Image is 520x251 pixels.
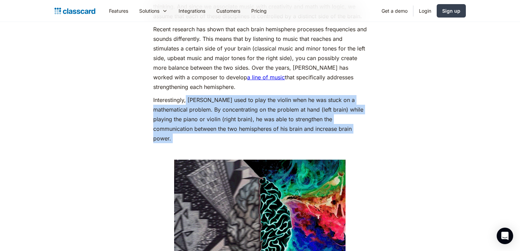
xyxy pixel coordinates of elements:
[437,4,466,18] a: Sign up
[55,6,95,16] a: home
[153,24,367,92] p: Recent research has shown that each brain hemisphere processes frequencies and sounds differently...
[246,3,272,19] a: Pricing
[153,147,367,156] p: ‍
[497,228,513,244] div: Open Intercom Messenger
[413,3,437,19] a: Login
[139,7,159,14] div: Solutions
[104,3,134,19] a: Features
[376,3,413,19] a: Get a demo
[153,95,367,143] p: Interestingly, [PERSON_NAME] used to play the violin when he was stuck on a mathematical problem....
[134,3,173,19] div: Solutions
[211,3,246,19] a: Customers
[173,3,211,19] a: Integrations
[247,74,285,81] a: a line of music
[442,7,460,14] div: Sign up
